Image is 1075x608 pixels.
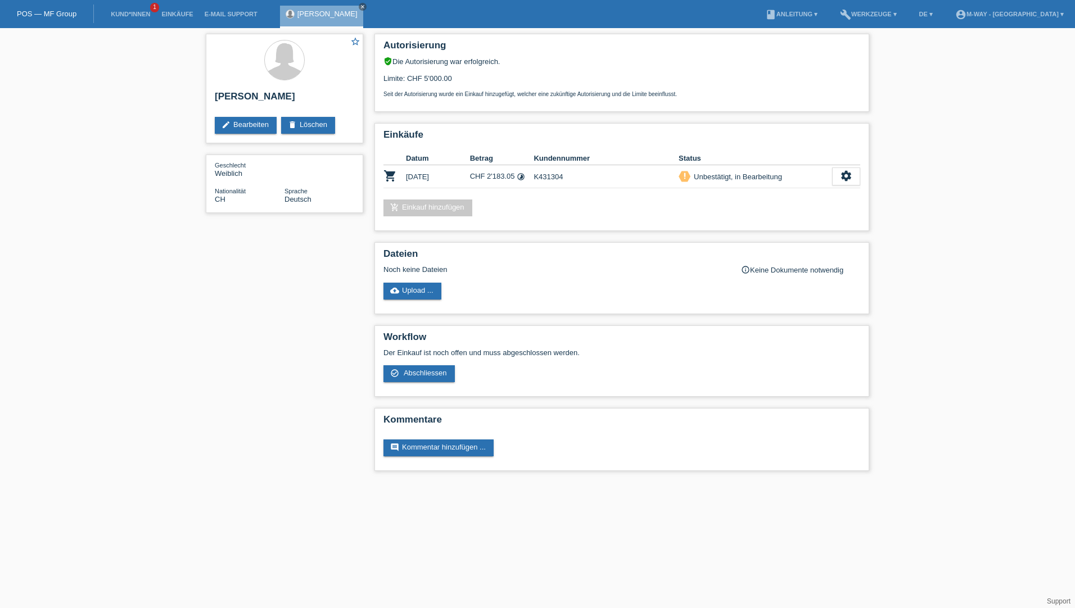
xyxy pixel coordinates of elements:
i: check_circle_outline [390,369,399,378]
h2: Kommentare [383,414,860,431]
i: star_border [350,37,360,47]
i: book [765,9,776,20]
i: build [840,9,851,20]
i: add_shopping_cart [390,203,399,212]
a: deleteLöschen [281,117,335,134]
a: DE ▾ [914,11,938,17]
div: Keine Dokumente notwendig [741,265,860,274]
i: edit [222,120,231,129]
div: Noch keine Dateien [383,265,727,274]
div: Weiblich [215,161,284,178]
i: delete [288,120,297,129]
div: Die Autorisierung war erfolgreich. [383,57,860,66]
i: priority_high [681,172,689,180]
div: Limite: CHF 5'000.00 [383,66,860,97]
a: buildWerkzeuge ▾ [834,11,902,17]
span: Abschliessen [404,369,447,377]
div: Unbestätigt, in Bearbeitung [690,171,782,183]
i: comment [390,443,399,452]
a: cloud_uploadUpload ... [383,283,441,300]
span: 1 [150,3,159,12]
span: Sprache [284,188,308,194]
a: commentKommentar hinzufügen ... [383,439,494,456]
a: Kund*innen [105,11,156,17]
th: Kundennummer [534,152,679,165]
th: Datum [406,152,470,165]
th: Status [679,152,832,165]
i: settings [840,170,852,182]
h2: [PERSON_NAME] [215,91,354,108]
a: account_circlem-way - [GEOGRAPHIC_DATA] ▾ [950,11,1069,17]
h2: Workflow [383,332,860,348]
span: Schweiz [215,195,225,203]
h2: Einkäufe [383,129,860,146]
a: Support [1047,597,1071,605]
a: star_border [350,37,360,48]
i: info_outline [741,265,750,274]
a: POS — MF Group [17,10,76,18]
i: account_circle [955,9,966,20]
p: Seit der Autorisierung wurde ein Einkauf hinzugefügt, welcher eine zukünftige Autorisierung und d... [383,91,860,97]
h2: Dateien [383,248,860,265]
a: close [359,3,367,11]
td: [DATE] [406,165,470,188]
td: K431304 [534,165,679,188]
span: Geschlecht [215,162,246,169]
a: [PERSON_NAME] [297,10,358,18]
a: bookAnleitung ▾ [760,11,823,17]
a: E-Mail Support [199,11,263,17]
a: editBearbeiten [215,117,277,134]
a: Einkäufe [156,11,198,17]
span: Nationalität [215,188,246,194]
i: close [360,4,365,10]
a: check_circle_outline Abschliessen [383,365,455,382]
h2: Autorisierung [383,40,860,57]
i: Fixe Raten (24 Raten) [517,173,525,181]
a: add_shopping_cartEinkauf hinzufügen [383,199,472,216]
i: POSP00026795 [383,169,397,183]
th: Betrag [470,152,534,165]
p: Der Einkauf ist noch offen und muss abgeschlossen werden. [383,348,860,357]
i: cloud_upload [390,286,399,295]
td: CHF 2'183.05 [470,165,534,188]
span: Deutsch [284,195,311,203]
i: verified_user [383,57,392,66]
